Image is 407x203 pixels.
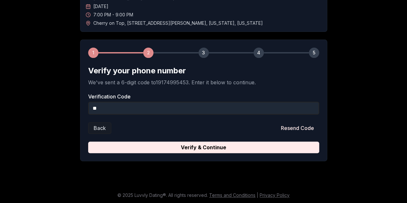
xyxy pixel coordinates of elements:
div: 5 [309,48,319,58]
span: | [257,192,258,198]
span: Cherry on Top , [STREET_ADDRESS][PERSON_NAME] , [US_STATE] , [US_STATE] [93,20,263,26]
h2: Verify your phone number [88,66,319,76]
p: We've sent a 6-digit code to 19174995453 . Enter it below to continue. [88,78,319,86]
label: Verification Code [88,94,319,99]
button: Resend Code [276,122,319,134]
span: 7:00 PM - 9:00 PM [93,12,133,18]
div: 3 [199,48,209,58]
span: [DATE] [93,3,108,10]
a: Terms and Conditions [209,192,255,198]
button: Verify & Continue [88,142,319,153]
div: 2 [143,48,153,58]
a: Privacy Policy [260,192,290,198]
div: 4 [254,48,264,58]
div: 1 [88,48,98,58]
button: Back [88,122,111,134]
